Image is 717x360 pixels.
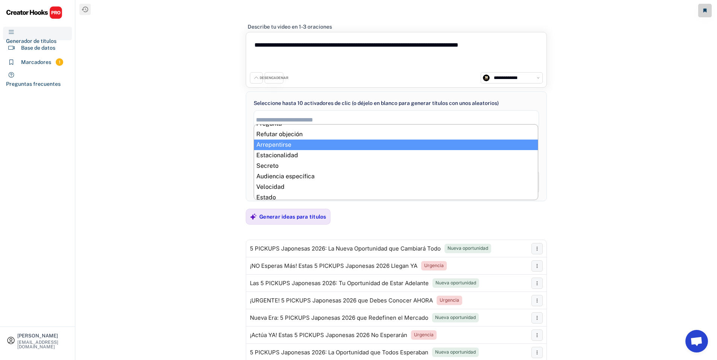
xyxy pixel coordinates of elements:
font: DESENCADENAR [260,76,288,80]
img: CHPRO%20Logo.svg [6,6,62,19]
font: Urgencia [440,297,459,303]
font: Nueva oportunidad [448,245,488,251]
img: channels4_profile.jpg [483,74,490,81]
font: Preguntas frecuentes [6,81,61,87]
a: Chat abierto [685,330,708,352]
font: [EMAIL_ADDRESS][DOMAIN_NAME] [17,340,58,349]
font: Nueva oportunidad [435,349,476,355]
font: Generador de títulos [6,38,56,44]
font: Arrepentirse [256,141,291,148]
font: Audiencia específica [256,173,315,180]
font: 1 [59,60,61,64]
font: Marcadores [21,59,51,65]
font: Describe tu video en 1-3 oraciones [248,24,332,30]
font: Urgencia [414,332,434,337]
font: Estacionalidad [256,152,298,159]
font: Base de datos [21,45,55,51]
font: Seleccione hasta 10 activadores de clic (o déjelo en blanco para generar títulos con unos aleator... [254,100,499,106]
font: 5 PICKUPS Japonesas 2026: La Oportunidad que Todos Esperaban [250,349,428,356]
font: Velocidad [256,183,285,190]
font: Nueva oportunidad [435,314,476,320]
font: Secreto [256,162,279,169]
font: ¡Actúa YA! Estas 5 PICKUPS Japonesas 2026 No Esperarán [250,331,407,339]
font: Las 5 PICKUPS Japonesas 2026: Tu Oportunidad de Estar Adelante [250,279,429,287]
font: ¡URGENTE! 5 PICKUPS Japonesas 2026 que Debes Conocer AHORA [250,297,433,304]
font: [PERSON_NAME] [17,333,58,339]
font: Urgencia [424,263,444,268]
font: Estado [256,194,276,201]
font: 5 PICKUPS Japonesas 2026: La Nueva Oportunidad que Cambiará Todo [250,245,441,252]
font: Nueva oportunidad [435,280,476,286]
font: Nueva Era: 5 PICKUPS Japonesas 2026 que Redefinen el Mercado [250,314,428,321]
font: Refutar objeción [256,131,303,138]
font: Generar ideas para títulos [259,214,326,220]
font: ¡NO Esperas Más! Estas 5 PICKUPS Japonesas 2026 Llegan YA [250,262,417,269]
